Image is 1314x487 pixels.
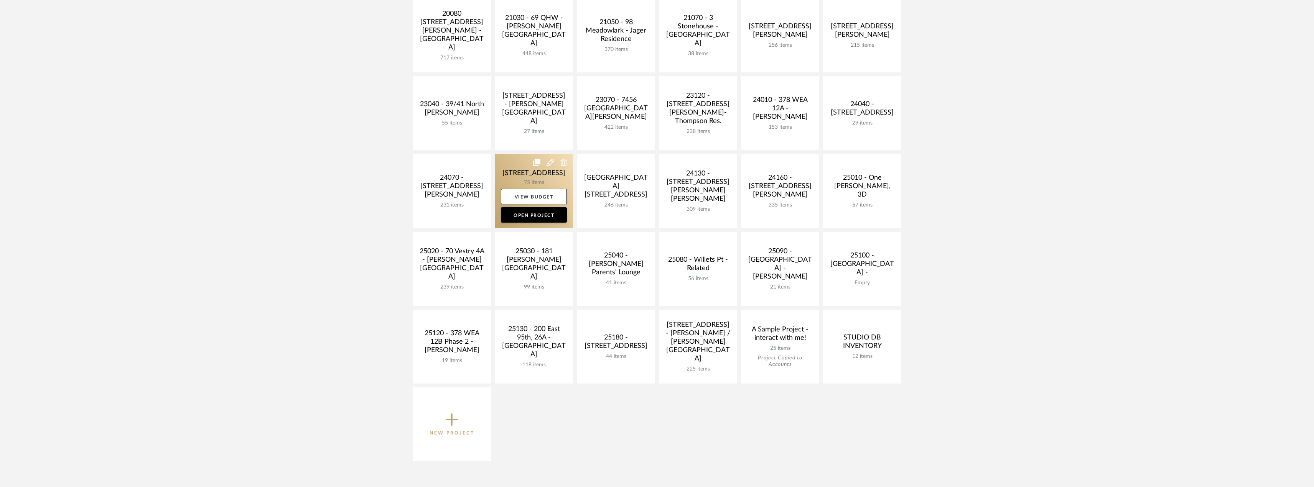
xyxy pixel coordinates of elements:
[583,174,649,202] div: [GEOGRAPHIC_DATA][STREET_ADDRESS]
[829,251,895,280] div: 25100 - [GEOGRAPHIC_DATA] -
[665,169,731,206] div: 24130 - [STREET_ADDRESS][PERSON_NAME][PERSON_NAME]
[583,333,649,353] div: 25180 - [STREET_ADDRESS]
[665,51,731,57] div: 38 items
[583,96,649,124] div: 23070 - 7456 [GEOGRAPHIC_DATA][PERSON_NAME]
[419,55,485,61] div: 717 items
[430,429,474,437] p: New Project
[501,92,567,128] div: [STREET_ADDRESS] - [PERSON_NAME][GEOGRAPHIC_DATA]
[829,22,895,42] div: [STREET_ADDRESS][PERSON_NAME]
[665,128,731,135] div: 238 items
[419,10,485,55] div: 20080 [STREET_ADDRESS][PERSON_NAME] - [GEOGRAPHIC_DATA]
[413,387,491,461] button: New Project
[747,124,813,131] div: 153 items
[829,174,895,202] div: 25010 - One [PERSON_NAME], 3D
[665,206,731,213] div: 309 items
[665,256,731,275] div: 25080 - Willets Pt - Related
[501,14,567,51] div: 21030 - 69 QHW - [PERSON_NAME][GEOGRAPHIC_DATA]
[501,207,567,223] a: Open Project
[501,51,567,57] div: 448 items
[419,174,485,202] div: 24070 - [STREET_ADDRESS][PERSON_NAME]
[747,202,813,208] div: 335 items
[747,42,813,49] div: 256 items
[501,189,567,204] a: View Budget
[747,325,813,345] div: A Sample Project - interact with me!
[665,92,731,128] div: 23120 - [STREET_ADDRESS][PERSON_NAME]-Thompson Res.
[419,329,485,357] div: 25120 - 378 WEA 12B Phase 2 - [PERSON_NAME]
[747,174,813,202] div: 24160 - [STREET_ADDRESS][PERSON_NAME]
[665,275,731,282] div: 56 items
[583,251,649,280] div: 25040 - [PERSON_NAME] Parents' Lounge
[419,100,485,120] div: 23040 - 39/41 North [PERSON_NAME]
[747,247,813,284] div: 25090 - [GEOGRAPHIC_DATA] - [PERSON_NAME]
[829,353,895,360] div: 12 items
[829,333,895,353] div: STUDIO DB INVENTORY
[501,284,567,290] div: 99 items
[829,202,895,208] div: 57 items
[501,362,567,368] div: 118 items
[665,321,731,366] div: [STREET_ADDRESS] - [PERSON_NAME] / [PERSON_NAME][GEOGRAPHIC_DATA]
[829,120,895,126] div: 29 items
[501,128,567,135] div: 27 items
[419,284,485,290] div: 239 items
[829,42,895,49] div: 215 items
[419,247,485,284] div: 25020 - 70 Vestry 4A - [PERSON_NAME][GEOGRAPHIC_DATA]
[419,357,485,364] div: 19 items
[665,366,731,372] div: 225 items
[747,284,813,290] div: 21 items
[419,202,485,208] div: 231 items
[829,280,895,286] div: Empty
[583,46,649,53] div: 370 items
[665,14,731,51] div: 21070 - 3 Stonehouse - [GEOGRAPHIC_DATA]
[583,124,649,131] div: 422 items
[501,325,567,362] div: 25130 - 200 East 95th, 26A - [GEOGRAPHIC_DATA]
[747,345,813,352] div: 25 items
[747,96,813,124] div: 24010 - 378 WEA 12A - [PERSON_NAME]
[583,18,649,46] div: 21050 - 98 Meadowlark - Jager Residence
[583,353,649,360] div: 44 items
[501,247,567,284] div: 25030 - 181 [PERSON_NAME][GEOGRAPHIC_DATA]
[747,355,813,368] div: Project Copied to Accounts
[747,22,813,42] div: [STREET_ADDRESS][PERSON_NAME]
[583,202,649,208] div: 246 items
[829,100,895,120] div: 24040 - [STREET_ADDRESS]
[419,120,485,126] div: 55 items
[583,280,649,286] div: 41 items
